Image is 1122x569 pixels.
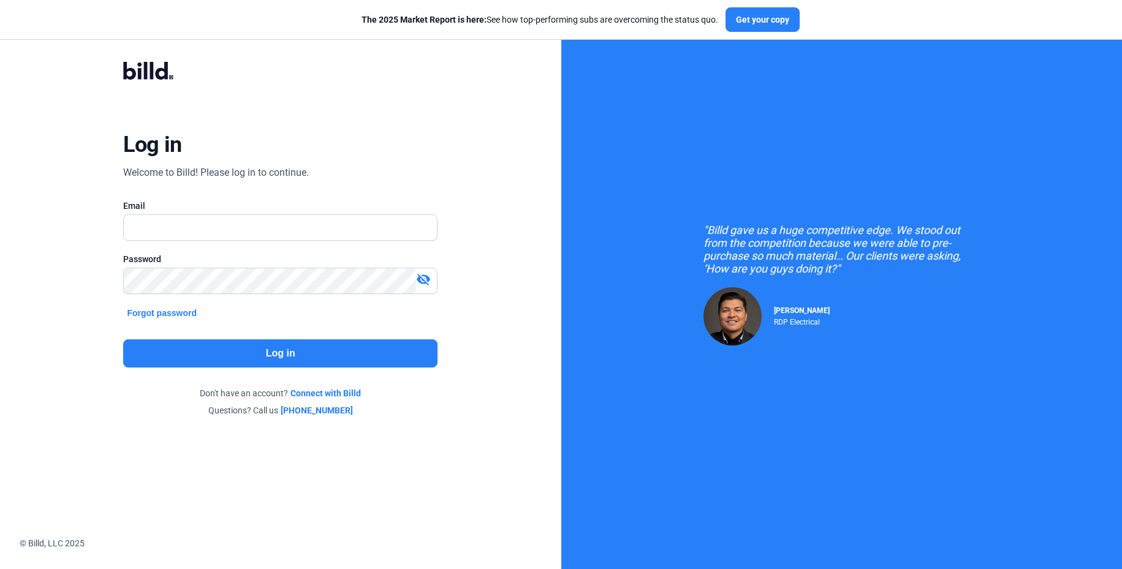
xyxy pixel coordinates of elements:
span: [PERSON_NAME] [774,306,830,315]
div: Email [123,200,438,212]
div: RDP Electrical [774,315,830,326]
button: Get your copy [726,7,800,32]
a: Connect with Billd [290,387,361,399]
button: Log in [123,339,438,367]
img: Raul Pacheco [703,287,762,345]
button: Forgot password [123,306,200,320]
mat-icon: visibility_off [416,272,431,287]
div: Welcome to Billd! Please log in to continue. [123,165,309,180]
div: Log in [123,131,181,158]
span: The 2025 Market Report is here: [362,15,487,24]
div: Password [123,253,438,265]
div: Don't have an account? [123,387,438,399]
div: See how top-performing subs are overcoming the status quo. [362,13,718,26]
div: Questions? Call us [123,404,438,416]
div: "Billd gave us a huge competitive edge. We stood out from the competition because we were able to... [703,224,979,275]
a: [PHONE_NUMBER] [281,404,353,416]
